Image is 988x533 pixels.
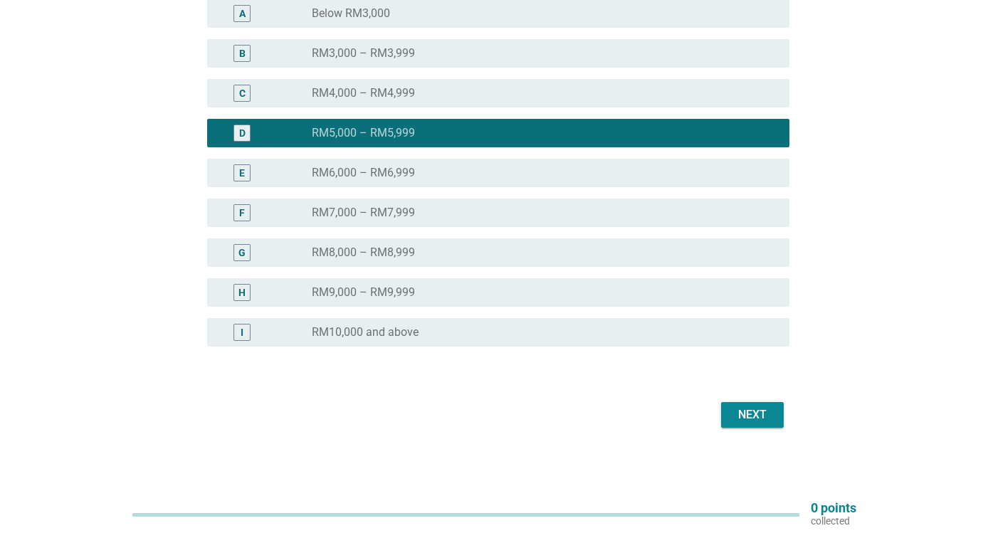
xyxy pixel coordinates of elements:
[312,6,390,21] label: Below RM3,000
[239,166,245,181] div: E
[312,46,415,60] label: RM3,000 – RM3,999
[721,402,784,428] button: Next
[239,86,246,101] div: C
[239,206,245,221] div: F
[241,325,243,340] div: I
[239,126,246,141] div: D
[312,206,415,220] label: RM7,000 – RM7,999
[239,46,246,61] div: B
[312,285,415,300] label: RM9,000 – RM9,999
[238,285,246,300] div: H
[732,406,772,423] div: Next
[312,166,415,180] label: RM6,000 – RM6,999
[811,514,856,527] p: collected
[811,502,856,514] p: 0 points
[312,325,419,339] label: RM10,000 and above
[312,126,415,140] label: RM5,000 – RM5,999
[239,6,246,21] div: A
[238,246,246,260] div: G
[312,246,415,260] label: RM8,000 – RM8,999
[312,86,415,100] label: RM4,000 – RM4,999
